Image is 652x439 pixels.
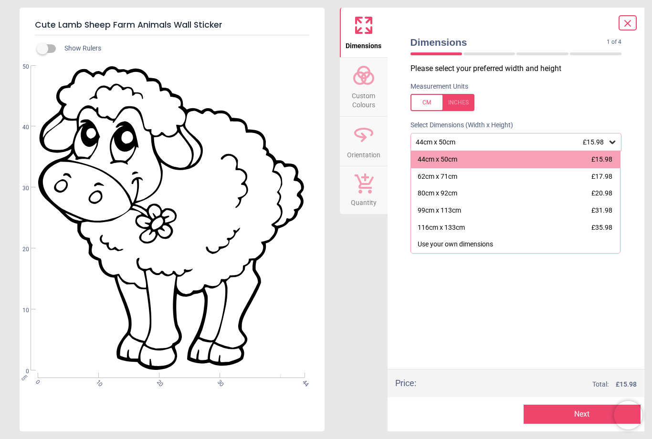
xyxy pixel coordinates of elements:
div: Total: [431,380,637,389]
div: 116cm x 133cm [418,223,465,233]
div: 99cm x 113cm [418,206,461,215]
button: Quantity [340,166,388,214]
span: 40 [11,123,29,132]
span: 10 [11,306,29,315]
button: Custom Colours [340,58,388,116]
button: Dimensions [340,8,388,57]
span: 15.98 [620,380,637,388]
button: Orientation [340,117,388,166]
span: £35.98 [591,224,612,231]
span: £15.98 [591,155,612,163]
button: Next [524,405,641,424]
span: 0 [33,378,40,385]
span: £ [616,380,637,389]
span: 44 [300,378,306,385]
div: 44cm x 50cm [418,155,457,164]
p: Please select your preferred width and height [410,63,630,74]
span: £31.98 [591,206,612,214]
span: £17.98 [591,173,612,180]
span: 50 [11,63,29,71]
label: Select Dimensions (Width x Height) [403,121,513,130]
span: Quantity [351,194,377,208]
h5: Cute Lamb Sheep Farm Animals Wall Sticker [35,15,309,35]
span: 0 [11,368,29,376]
span: 30 [215,378,221,385]
div: 80cm x 92cm [418,189,457,198]
div: Price : [395,377,416,389]
span: 20 [155,378,161,385]
span: £20.98 [591,189,612,197]
span: Orientation [347,146,380,160]
div: Use your own dimensions [418,240,493,249]
span: cm [20,373,29,381]
div: 62cm x 71cm [418,172,457,182]
iframe: Brevo live chat [614,401,642,429]
span: Custom Colours [341,87,387,110]
span: 10 [94,378,100,385]
span: Dimensions [346,37,381,51]
span: 20 [11,245,29,254]
span: £15.98 [583,138,604,146]
span: Dimensions [410,35,607,49]
span: 1 of 4 [607,38,621,46]
div: 44cm x 50cm [415,138,608,146]
span: 30 [11,184,29,193]
label: Measurement Units [410,82,468,92]
div: Show Rulers [42,43,325,54]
